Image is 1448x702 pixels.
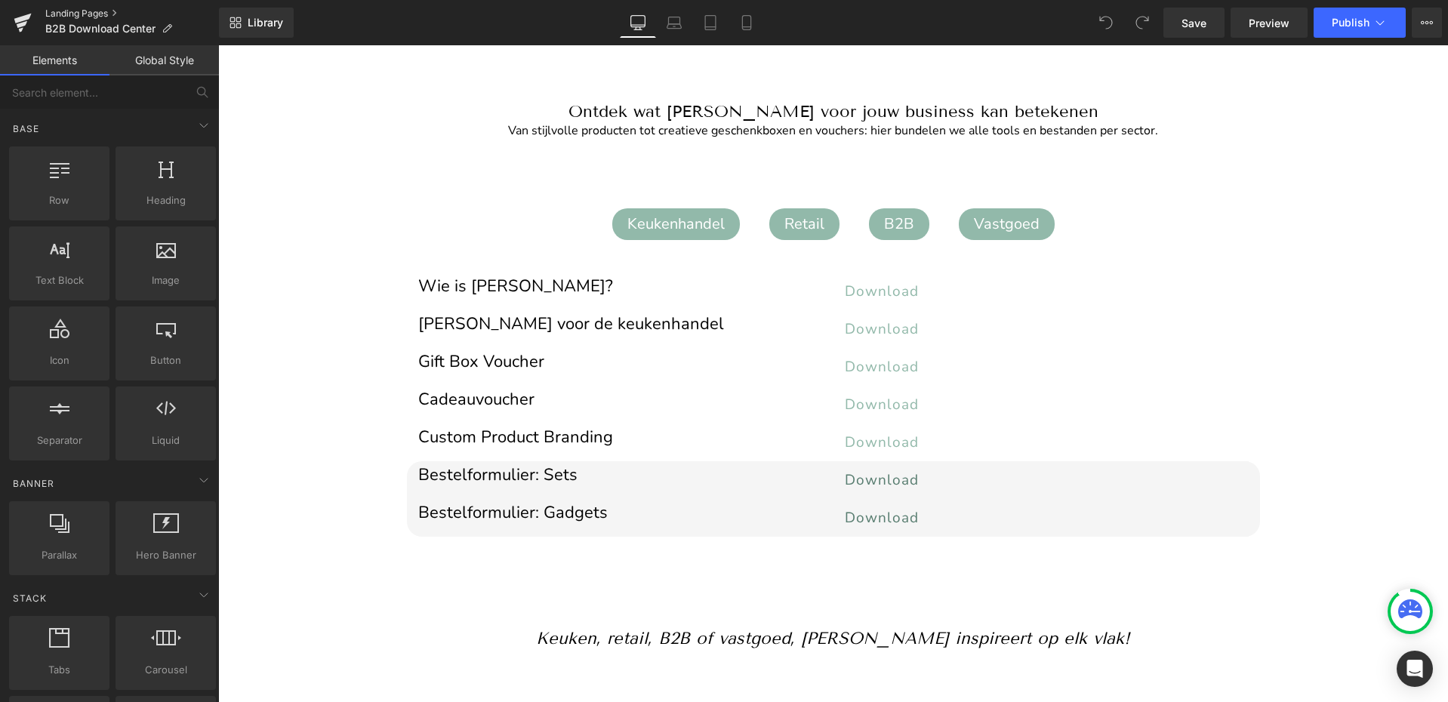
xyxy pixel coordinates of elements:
[627,378,1031,416] a: Download
[200,388,604,396] h1: Custom Product Branding
[741,163,836,195] div: Vastgoed
[627,236,701,256] span: Download
[551,163,621,195] div: Retail
[11,122,41,136] span: Base
[14,353,105,368] span: Icon
[1249,15,1289,31] span: Preview
[120,433,211,448] span: Liquid
[1127,8,1157,38] button: Redo
[11,591,48,605] span: Stack
[200,426,604,434] h1: Bestelformulier: Sets
[45,23,156,35] span: B2B Download Center
[45,8,219,20] a: Landing Pages
[627,274,701,294] span: Download
[14,547,105,563] span: Parallax
[627,463,701,482] span: Download
[248,16,283,29] span: Library
[14,662,105,678] span: Tabs
[1332,17,1369,29] span: Publish
[1412,8,1442,38] button: More
[200,237,604,245] h1: Wie is [PERSON_NAME]?
[627,303,1031,340] a: Download
[200,313,604,321] h1: Gift Box Voucher
[14,272,105,288] span: Text Block
[1314,8,1406,38] button: Publish
[14,192,105,208] span: Row
[174,56,1057,76] h1: Ontdek wat [PERSON_NAME] voor jouw business kan betekenen
[120,547,211,563] span: Hero Banner
[1231,8,1308,38] a: Preview
[318,583,912,603] i: Keuken, retail, B2B of vastgoed, [PERSON_NAME] inspireert op elk vlak!
[14,433,105,448] span: Separator
[174,76,1057,96] div: Van stijlvolle producten tot creatieve geschenkboxen en vouchers: hier bundelen we alle tools en ...
[627,265,1031,303] a: Download
[1182,15,1206,31] span: Save
[620,8,656,38] a: Desktop
[120,272,211,288] span: Image
[120,662,211,678] span: Carousel
[627,416,1031,454] a: Download
[120,192,211,208] span: Heading
[627,387,701,407] span: Download
[200,350,604,359] h1: Cadeauvoucher
[627,340,1031,378] a: Download
[200,275,604,283] h1: [PERSON_NAME] voor de keukenhandel
[200,463,604,472] h1: Bestelformulier: Gadgets
[627,454,1031,491] a: Download
[627,425,701,445] span: Download
[729,8,765,38] a: Mobile
[627,312,701,331] span: Download
[394,163,522,195] div: Keukenhandel
[627,349,701,369] span: Download
[692,8,729,38] a: Tablet
[656,8,692,38] a: Laptop
[1397,651,1433,687] div: Open Intercom Messenger
[109,45,219,75] a: Global Style
[651,163,711,195] div: B2B
[11,476,56,491] span: Banner
[627,227,1031,265] a: Download
[219,8,294,38] a: New Library
[1091,8,1121,38] button: Undo
[120,353,211,368] span: Button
